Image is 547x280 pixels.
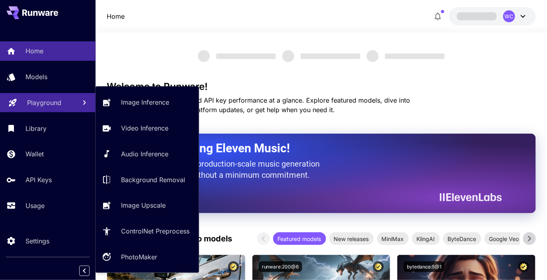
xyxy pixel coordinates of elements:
span: ByteDance [443,235,481,243]
p: API Keys [25,175,52,185]
button: Collapse sidebar [79,266,90,276]
span: Featured models [273,235,326,243]
p: Models [25,72,47,82]
button: Certified Model – Vetted for best performance and includes a commercial license. [373,261,384,272]
nav: breadcrumb [107,12,125,21]
a: PhotoMaker [96,247,199,267]
h3: Welcome to Runware! [107,81,535,92]
p: Home [25,46,43,56]
a: Background Removal [96,170,199,189]
button: Certified Model – Vetted for best performance and includes a commercial license. [518,261,529,272]
p: Usage [25,201,45,210]
p: Background Removal [121,175,185,185]
span: MiniMax [377,235,409,243]
div: WC [503,10,515,22]
p: Wallet [25,149,44,159]
a: Image Upscale [96,196,199,215]
span: Check out your usage stats and API key performance at a glance. Explore featured models, dive int... [107,96,410,114]
button: bytedance:5@1 [404,261,445,272]
div: Collapse sidebar [85,264,96,278]
p: Image Inference [121,97,169,107]
p: The only way to get production-scale music generation from Eleven Labs without a minimum commitment. [127,158,326,181]
span: New releases [329,235,374,243]
span: KlingAI [412,235,440,243]
span: Google Veo [484,235,524,243]
p: Video Inference [121,123,168,133]
p: Library [25,124,47,133]
button: Certified Model – Vetted for best performance and includes a commercial license. [228,261,239,272]
a: Video Inference [96,119,199,138]
p: Settings [25,236,49,246]
h2: Now Supporting Eleven Music! [127,141,496,156]
p: Home [107,12,125,21]
a: ControlNet Preprocess [96,222,199,241]
p: Audio Inference [121,149,168,159]
p: Image Upscale [121,200,166,210]
p: ControlNet Preprocess [121,226,189,236]
a: Image Inference [96,93,199,112]
button: runware:200@6 [259,261,302,272]
p: Playground [27,98,61,107]
a: Audio Inference [96,144,199,164]
p: PhotoMaker [121,252,157,262]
